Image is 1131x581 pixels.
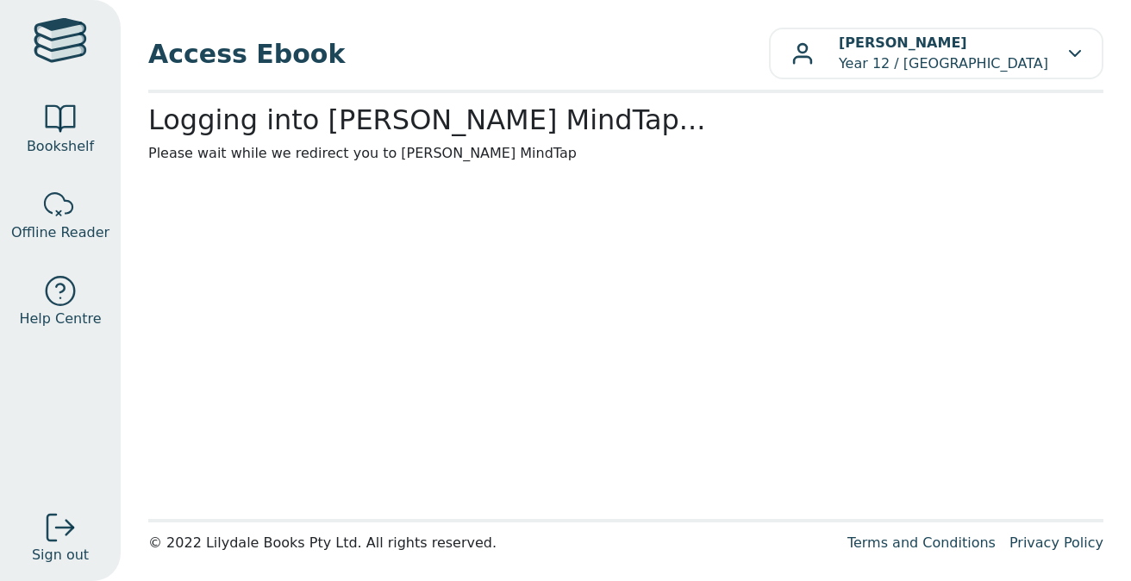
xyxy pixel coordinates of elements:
a: Terms and Conditions [847,534,996,551]
div: © 2022 Lilydale Books Pty Ltd. All rights reserved. [148,533,834,553]
span: Bookshelf [27,136,94,157]
span: Help Centre [19,309,101,329]
b: [PERSON_NAME] [839,34,967,51]
h2: Logging into [PERSON_NAME] MindTap... [148,103,1103,136]
p: Please wait while we redirect you to [PERSON_NAME] MindTap [148,143,1103,164]
button: [PERSON_NAME]Year 12 / [GEOGRAPHIC_DATA] [769,28,1103,79]
a: Privacy Policy [1009,534,1103,551]
p: Year 12 / [GEOGRAPHIC_DATA] [839,33,1048,74]
span: Access Ebook [148,34,769,73]
span: Offline Reader [11,222,109,243]
span: Sign out [32,545,89,565]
